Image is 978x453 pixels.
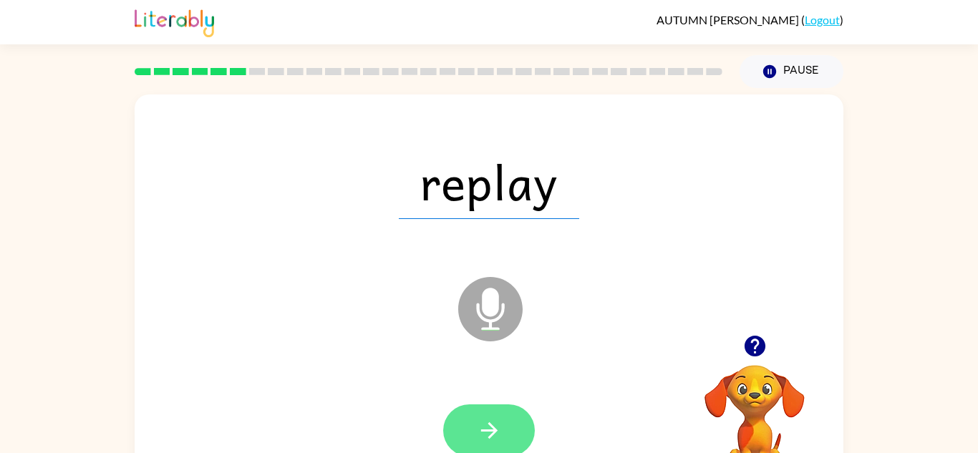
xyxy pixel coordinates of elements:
[135,6,214,37] img: Literably
[740,55,843,88] button: Pause
[399,145,579,219] span: replay
[657,13,801,26] span: AUTUMN [PERSON_NAME]
[657,13,843,26] div: ( )
[805,13,840,26] a: Logout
